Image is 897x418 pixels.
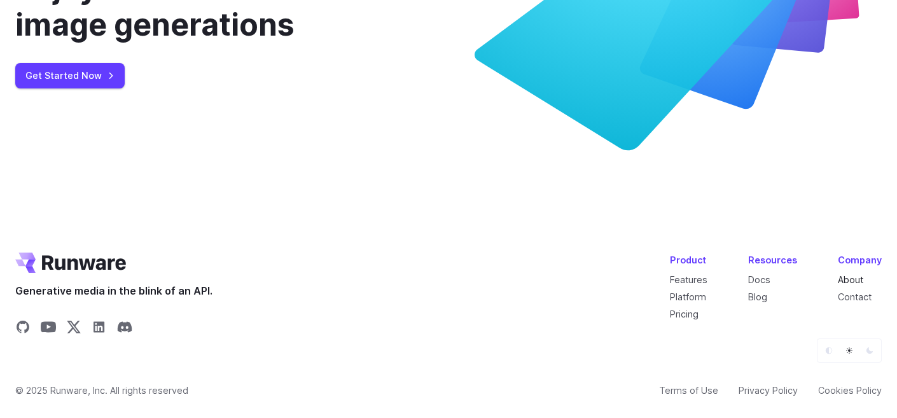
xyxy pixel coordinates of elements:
a: Share on LinkedIn [92,319,107,338]
a: Terms of Use [659,383,718,398]
a: Privacy Policy [739,383,798,398]
a: Go to / [15,253,126,273]
a: Share on YouTube [41,319,56,338]
div: Product [670,253,707,267]
a: Share on GitHub [15,319,31,338]
div: Resources [748,253,797,267]
button: Default [820,342,838,359]
div: Company [838,253,882,267]
a: Share on X [66,319,81,338]
span: © 2025 Runware, Inc. All rights reserved [15,383,188,398]
a: Blog [748,291,767,302]
a: Platform [670,291,706,302]
a: Get Started Now [15,63,125,88]
ul: Theme selector [817,338,882,363]
a: Share on Discord [117,319,132,338]
a: Docs [748,274,770,285]
a: Pricing [670,309,699,319]
a: Features [670,274,707,285]
a: Contact [838,291,872,302]
span: Generative media in the blink of an API. [15,283,212,300]
button: Light [840,342,858,359]
a: About [838,274,863,285]
a: Cookies Policy [818,383,882,398]
button: Dark [861,342,879,359]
